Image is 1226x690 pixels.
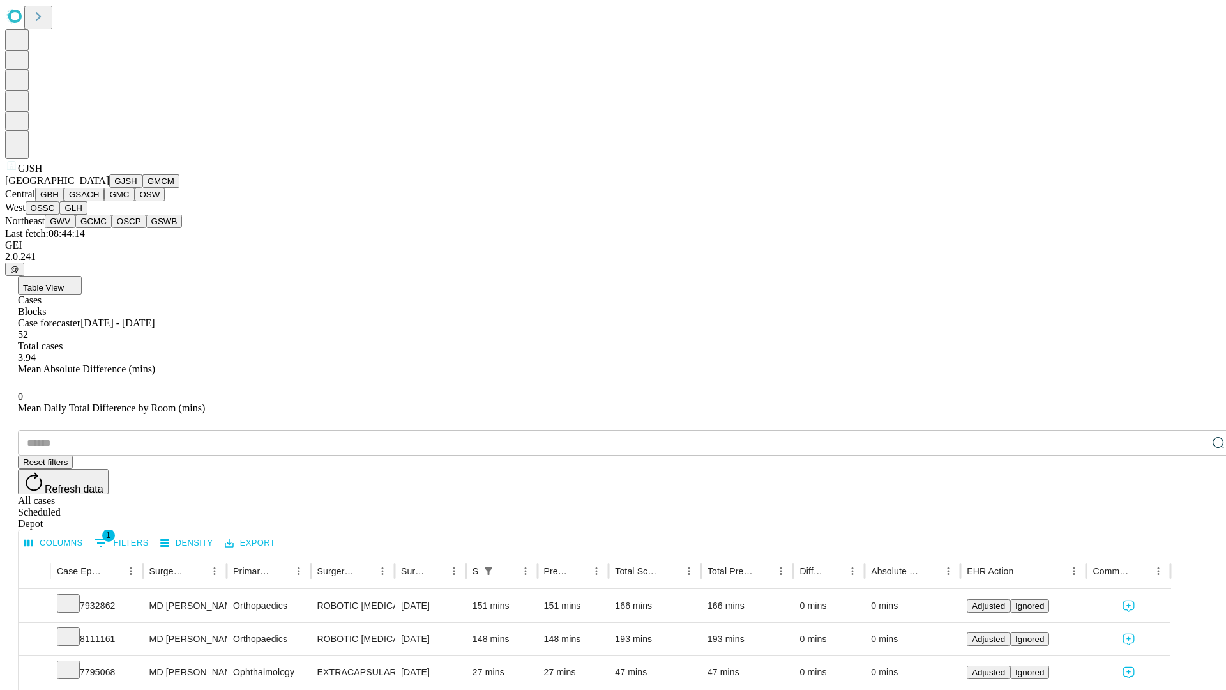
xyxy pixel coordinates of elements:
button: Sort [356,562,374,580]
span: @ [10,264,19,274]
span: Adjusted [972,668,1005,677]
button: Export [222,533,278,553]
span: Ignored [1015,634,1044,644]
button: Sort [570,562,587,580]
div: 166 mins [615,590,695,622]
button: Menu [939,562,957,580]
button: Sort [1015,562,1033,580]
div: MD [PERSON_NAME] [149,656,220,689]
button: Menu [374,562,391,580]
button: Menu [517,562,534,580]
div: 166 mins [708,590,787,622]
div: Primary Service [233,566,270,576]
div: 0 mins [871,590,954,622]
button: GJSH [109,174,142,188]
button: GMCM [142,174,179,188]
div: GEI [5,240,1221,251]
button: Adjusted [967,599,1010,613]
button: Sort [754,562,772,580]
div: 193 mins [708,623,787,655]
span: Mean Absolute Difference (mins) [18,364,155,374]
div: Total Predicted Duration [708,566,753,576]
div: 0 mins [799,623,858,655]
span: 0 [18,391,23,402]
span: West [5,202,26,213]
div: [DATE] [401,623,460,655]
button: Density [157,533,216,553]
div: MD [PERSON_NAME] [PERSON_NAME] Md [149,590,220,622]
span: Adjusted [972,634,1005,644]
button: Expand [25,629,44,651]
button: OSW [135,188,165,201]
div: EXTRACAPSULAR CATARACT REMOVAL WITH [MEDICAL_DATA] [317,656,388,689]
button: Menu [206,562,223,580]
button: @ [5,263,24,276]
button: Menu [122,562,140,580]
button: GSACH [64,188,104,201]
button: Expand [25,662,44,684]
div: Orthopaedics [233,623,304,655]
div: 2.0.241 [5,251,1221,263]
div: Surgeon Name [149,566,186,576]
div: 193 mins [615,623,695,655]
div: 151 mins [544,590,603,622]
button: Menu [1065,562,1083,580]
span: Mean Daily Total Difference by Room (mins) [18,402,205,413]
button: Sort [826,562,844,580]
button: OSCP [112,215,146,228]
div: 7795068 [57,656,137,689]
button: Menu [772,562,790,580]
div: 7932862 [57,590,137,622]
span: GJSH [18,163,42,174]
button: GLH [59,201,87,215]
span: 52 [18,329,28,340]
span: Case forecaster [18,318,80,328]
div: 8111161 [57,623,137,655]
button: GMC [104,188,134,201]
span: 3.94 [18,352,36,363]
span: [GEOGRAPHIC_DATA] [5,175,109,186]
button: GCMC [75,215,112,228]
button: Select columns [21,533,86,553]
span: 1 [102,529,115,542]
div: Predicted In Room Duration [544,566,569,576]
button: Menu [680,562,698,580]
button: Menu [290,562,308,580]
button: Menu [445,562,463,580]
span: Reset filters [23,457,68,467]
button: OSSC [26,201,60,215]
button: Sort [662,562,680,580]
div: Comments [1093,566,1130,576]
div: 47 mins [708,656,787,689]
button: Menu [844,562,861,580]
div: Orthopaedics [233,590,304,622]
span: Ignored [1015,668,1044,677]
button: Sort [188,562,206,580]
button: Reset filters [18,456,73,469]
div: 151 mins [473,590,531,622]
div: 27 mins [544,656,603,689]
span: Table View [23,283,64,293]
div: Surgery Name [317,566,354,576]
button: Sort [272,562,290,580]
span: Northeast [5,215,45,226]
span: Central [5,188,35,199]
button: Ignored [1010,666,1049,679]
div: MD [PERSON_NAME] [PERSON_NAME] Md [149,623,220,655]
button: Menu [1149,562,1167,580]
div: 0 mins [871,656,954,689]
button: GWV [45,215,75,228]
button: Adjusted [967,632,1010,646]
div: 0 mins [799,590,858,622]
button: Ignored [1010,599,1049,613]
button: Ignored [1010,632,1049,646]
div: 47 mins [615,656,695,689]
div: 0 mins [871,623,954,655]
div: 148 mins [473,623,531,655]
span: Ignored [1015,601,1044,611]
button: Show filters [91,533,152,553]
div: 1 active filter [480,562,497,580]
div: 0 mins [799,656,858,689]
button: Show filters [480,562,497,580]
div: ROBOTIC [MEDICAL_DATA] KNEE TOTAL [317,623,388,655]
